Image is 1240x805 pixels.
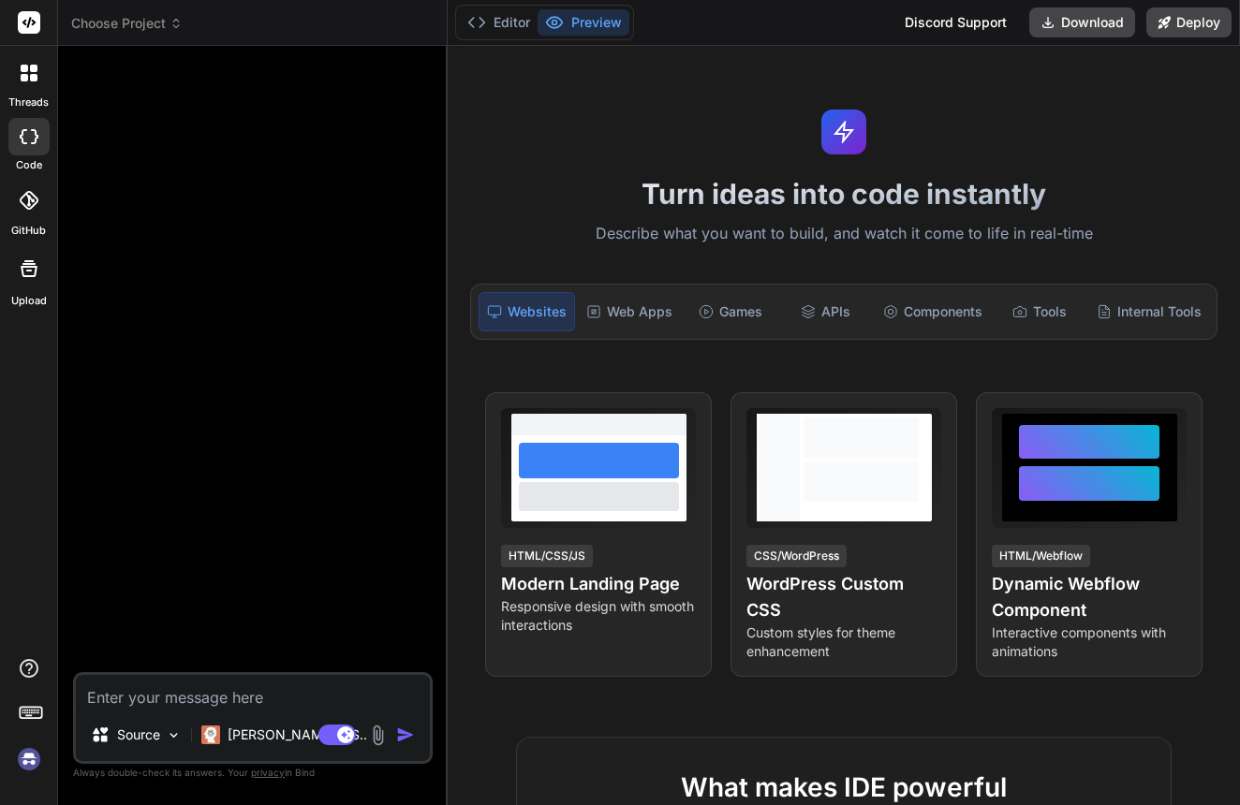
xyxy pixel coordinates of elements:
p: Source [117,725,160,744]
div: Tools [994,292,1085,331]
div: HTML/Webflow [992,545,1090,567]
p: [PERSON_NAME] 4 S.. [228,725,367,744]
img: Pick Models [166,727,182,743]
h4: WordPress Custom CSS [746,571,941,623]
div: Web Apps [579,292,680,331]
button: Download [1029,7,1135,37]
div: Internal Tools [1089,292,1209,331]
img: icon [396,725,415,744]
button: Editor [460,9,538,36]
p: Interactive components with animations [992,623,1187,661]
img: attachment [367,724,389,746]
img: Claude 4 Sonnet [201,725,220,744]
label: threads [8,95,49,110]
p: Describe what you want to build, and watch it come to life in real-time [459,222,1229,246]
div: CSS/WordPress [746,545,847,567]
p: Always double-check its answers. Your in Bind [73,764,433,782]
button: Preview [538,9,629,36]
button: Deploy [1146,7,1232,37]
label: code [16,157,42,173]
h4: Modern Landing Page [501,571,696,597]
span: privacy [251,767,285,778]
div: HTML/CSS/JS [501,545,593,567]
span: Choose Project [71,14,183,33]
h4: Dynamic Webflow Component [992,571,1187,623]
div: APIs [780,292,872,331]
label: Upload [11,293,47,309]
p: Custom styles for theme enhancement [746,623,941,661]
div: Websites [479,292,575,331]
div: Games [684,292,775,331]
p: Responsive design with smooth interactions [501,597,696,635]
div: Discord Support [893,7,1018,37]
h1: Turn ideas into code instantly [459,177,1229,211]
label: GitHub [11,223,46,239]
div: Components [876,292,990,331]
img: signin [13,743,45,775]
